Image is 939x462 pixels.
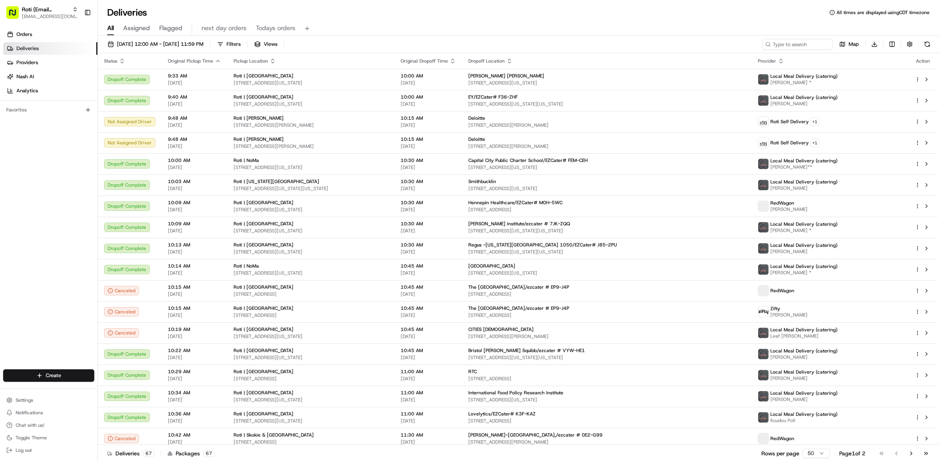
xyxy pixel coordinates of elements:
span: [PERSON_NAME] [PERSON_NAME] [468,73,544,79]
span: [DATE] 12:00 AM - [DATE] 11:59 PM [117,41,203,48]
span: [STREET_ADDRESS][US_STATE] [234,418,388,424]
div: 📗 [8,155,14,161]
span: [STREET_ADDRESS][US_STATE] [468,397,745,403]
span: Map [849,41,859,48]
span: 10:00 AM [168,157,221,164]
span: [DATE] [168,312,221,318]
span: Roti | [GEOGRAPHIC_DATA] [234,242,293,248]
span: 10:42 AM [168,432,221,438]
span: Flagged [159,23,182,33]
img: lmd_logo.png [758,159,768,169]
span: The [GEOGRAPHIC_DATA]/ezcater # EP9-J4P [468,305,569,311]
span: 10:09 AM [168,221,221,227]
button: [EMAIL_ADDRESS][DOMAIN_NAME] [22,13,78,20]
span: 10:13 AM [168,242,221,248]
span: Deliveries [16,45,39,52]
span: [DATE] [401,291,456,297]
button: Create [3,369,94,382]
span: 10:15 AM [168,284,221,290]
span: 10:30 AM [401,157,456,164]
span: Roti | [GEOGRAPHIC_DATA] [234,369,293,375]
span: [STREET_ADDRESS][US_STATE] [468,185,745,192]
span: Local Meal Delivery (catering) [770,158,838,164]
span: [DATE] [168,228,221,234]
span: [DATE] [401,397,456,403]
span: [STREET_ADDRESS][US_STATE] [234,333,388,340]
span: [DATE] [168,185,221,192]
a: Nash AI [3,70,97,83]
span: Local Meal Delivery (catering) [770,242,838,248]
span: Roti | [GEOGRAPHIC_DATA] [234,94,293,100]
span: The [GEOGRAPHIC_DATA]/ezcater # EP9-J4P [468,284,569,290]
span: Roti | [PERSON_NAME] [234,115,284,121]
span: [STREET_ADDRESS] [468,376,745,382]
img: Masood Aslam [8,114,20,127]
span: RedWagon [770,200,794,206]
img: lmd_logo.png [758,243,768,253]
span: Local Meal Delivery (catering) [770,369,838,375]
a: Powered byPylon [55,173,95,179]
span: Roti | [US_STATE][GEOGRAPHIC_DATA] [234,178,319,185]
span: Roti | [GEOGRAPHIC_DATA] [234,390,293,396]
span: Local Meal Delivery (catering) [770,411,838,417]
span: [DATE] [401,185,456,192]
span: Filters [227,41,241,48]
span: 11:00 AM [401,411,456,417]
span: Roti | NoMa [234,157,259,164]
span: RedWagon [770,435,794,442]
span: Deloitte [468,136,485,142]
span: [STREET_ADDRESS] [468,312,745,318]
span: [DATE] [168,143,221,149]
span: [STREET_ADDRESS][US_STATE] [468,80,745,86]
span: [STREET_ADDRESS][PERSON_NAME] [468,333,745,340]
img: profile_roti_self_delivery.png [758,117,768,127]
span: [PERSON_NAME] [770,396,838,403]
a: Orders [3,28,97,41]
button: Log out [3,445,94,456]
span: [DATE] [401,418,456,424]
input: Type to search [762,39,833,50]
span: 9:33 AM [168,73,221,79]
span: Roti | Skokie & [GEOGRAPHIC_DATA] [234,432,314,438]
span: [DATE] [401,122,456,128]
span: [PERSON_NAME] [770,206,808,212]
div: Favorites [3,104,94,116]
img: zifty-logo-trans-sq.png [758,307,768,317]
div: Canceled [104,307,139,316]
span: 10:30 AM [401,178,456,185]
span: [STREET_ADDRESS] [468,418,745,424]
p: Welcome 👋 [8,32,142,44]
input: Clear [20,51,129,59]
span: Analytics [16,87,38,94]
span: Knowledge Base [16,154,60,162]
span: Original Dropoff Time [401,58,448,64]
span: [STREET_ADDRESS][US_STATE] [234,354,388,361]
span: [STREET_ADDRESS][US_STATE][US_STATE] [468,228,745,234]
span: Roti (Email Parsing) [22,5,69,13]
span: [STREET_ADDRESS] [234,376,388,382]
span: Local Meal Delivery (catering) [770,73,838,79]
span: Local Meal Delivery (catering) [770,221,838,227]
span: [DATE] [168,122,221,128]
span: [PERSON_NAME] [770,312,808,318]
span: Local Meal Delivery (catering) [770,94,838,101]
span: 10:30 AM [401,221,456,227]
a: Providers [3,56,97,69]
span: [DATE] [401,80,456,86]
span: 10:45 AM [401,263,456,269]
span: [STREET_ADDRESS][US_STATE] [468,164,745,171]
span: 10:03 AM [168,178,221,185]
span: 9:48 AM [168,136,221,142]
span: Roti Self Delivery [770,119,809,125]
span: 10:45 AM [401,347,456,354]
span: [DATE] [168,101,221,107]
span: Dropoff Location [468,58,505,64]
button: Chat with us! [3,420,94,431]
button: Settings [3,395,94,406]
button: +1 [810,117,819,126]
span: next day orders [201,23,246,33]
span: 9:48 AM [168,115,221,121]
button: Map [836,39,862,50]
span: Nash AI [16,73,34,80]
span: [STREET_ADDRESS][US_STATE] [234,101,388,107]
